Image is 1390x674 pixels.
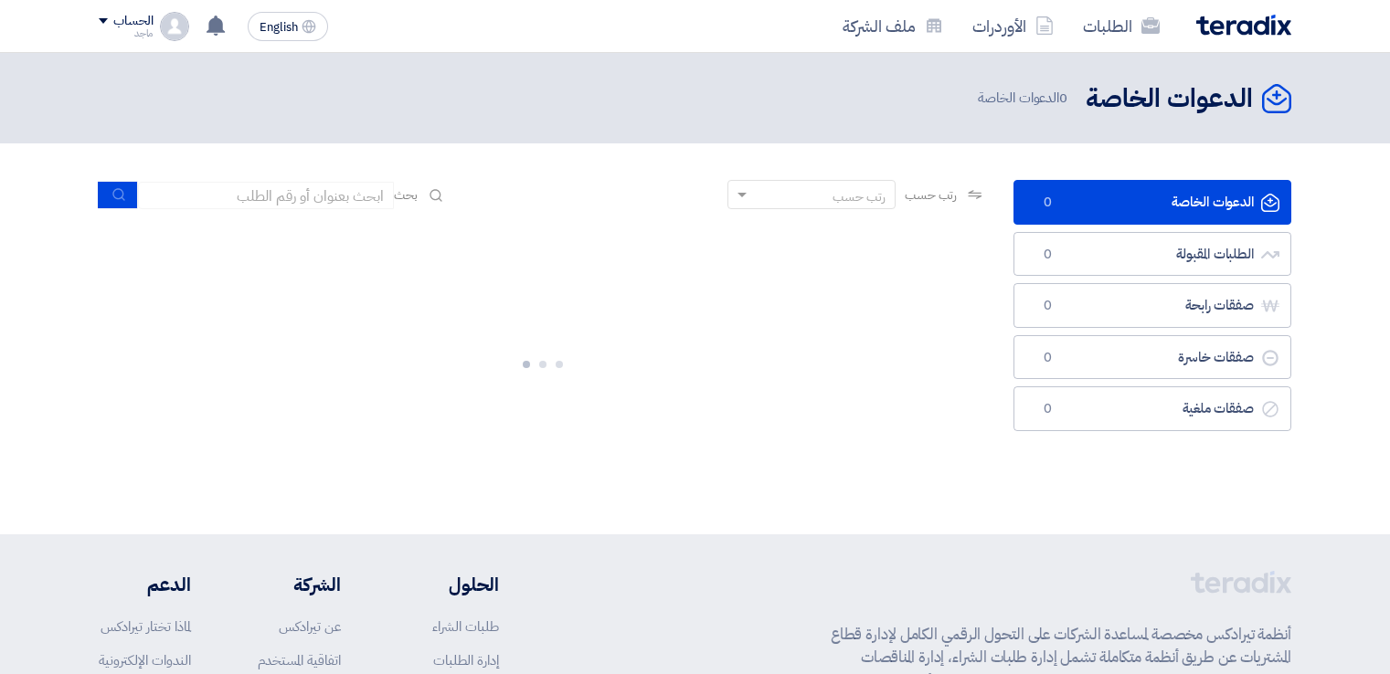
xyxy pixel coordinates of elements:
[138,182,394,209] input: ابحث بعنوان أو رقم الطلب
[258,650,341,670] a: اتفاقية المستخدم
[1013,335,1291,380] a: صفقات خاسرة0
[101,616,191,637] a: لماذا تختار تيرادكس
[828,5,958,47] a: ملف الشركة
[1036,400,1058,418] span: 0
[833,187,886,206] div: رتب حسب
[394,185,418,205] span: بحث
[1036,297,1058,315] span: 0
[958,5,1068,47] a: الأوردرات
[1013,180,1291,225] a: الدعوات الخاصة0
[1196,15,1291,36] img: Teradix logo
[279,616,341,637] a: عن تيرادكس
[246,571,341,598] li: الشركة
[99,571,191,598] li: الدعم
[978,88,1071,109] span: الدعوات الخاصة
[1036,194,1058,212] span: 0
[99,650,191,670] a: الندوات الإلكترونية
[260,21,298,34] span: English
[113,14,153,29] div: الحساب
[432,616,499,637] a: طلبات الشراء
[433,650,499,670] a: إدارة الطلبات
[1013,283,1291,328] a: صفقات رابحة0
[1013,232,1291,277] a: الطلبات المقبولة0
[248,12,328,41] button: English
[160,12,189,41] img: profile_test.png
[905,185,957,205] span: رتب حسب
[1086,81,1253,117] h2: الدعوات الخاصة
[99,28,153,38] div: ماجد
[1068,5,1174,47] a: الطلبات
[1036,349,1058,367] span: 0
[1036,246,1058,264] span: 0
[1013,386,1291,431] a: صفقات ملغية0
[1059,88,1067,108] span: 0
[396,571,499,598] li: الحلول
